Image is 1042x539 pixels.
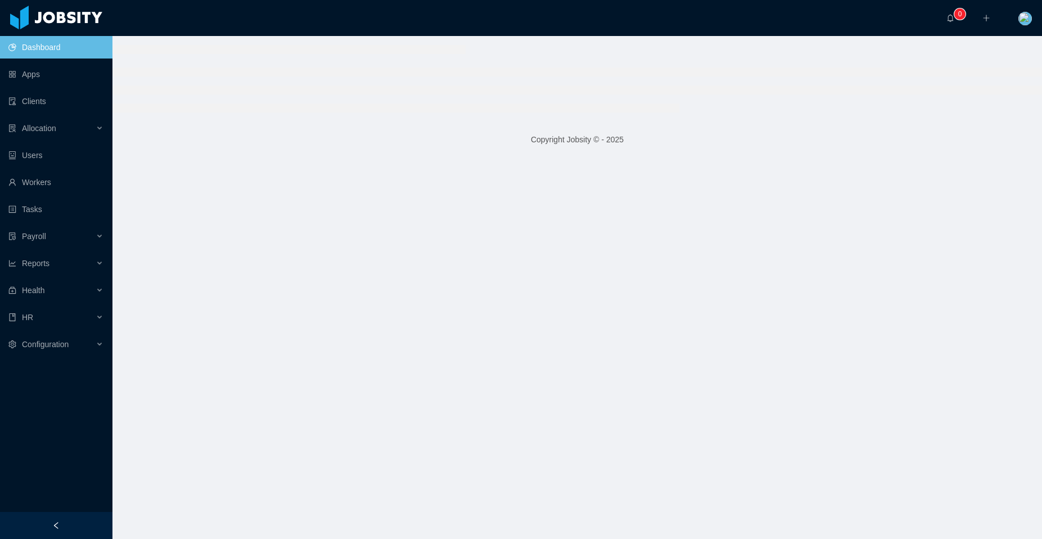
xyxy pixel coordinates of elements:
[22,313,33,322] span: HR
[8,340,16,348] i: icon: setting
[8,313,16,321] i: icon: book
[22,340,69,349] span: Configuration
[22,124,56,133] span: Allocation
[8,124,16,132] i: icon: solution
[8,36,103,59] a: icon: pie-chartDashboard
[1018,12,1032,25] img: 58a31ca0-4729-11e8-a87f-69b50fb464fe_5b465dd213283.jpeg
[112,120,1042,159] footer: Copyright Jobsity © - 2025
[946,14,954,22] i: icon: bell
[22,232,46,241] span: Payroll
[22,286,44,295] span: Health
[8,90,103,113] a: icon: auditClients
[8,171,103,194] a: icon: userWorkers
[8,286,16,294] i: icon: medicine-box
[22,259,49,268] span: Reports
[8,63,103,86] a: icon: appstoreApps
[8,232,16,240] i: icon: file-protect
[954,8,966,20] sup: 0
[8,198,103,221] a: icon: profileTasks
[8,259,16,267] i: icon: line-chart
[8,144,103,167] a: icon: robotUsers
[982,14,990,22] i: icon: plus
